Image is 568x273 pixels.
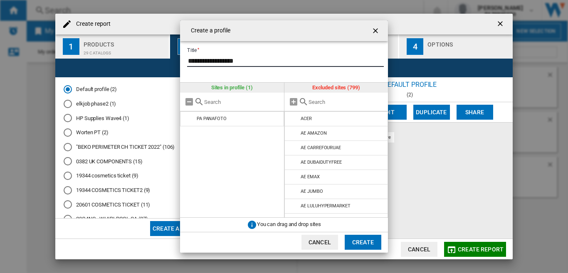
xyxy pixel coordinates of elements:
[187,27,231,35] h4: Create a profile
[301,116,312,121] div: ACER
[301,160,341,165] div: AE DUBAIDUTYFREE
[368,22,385,39] button: getI18NText('BUTTONS.CLOSE_DIALOG')
[180,83,284,93] div: Sites in profile (1)
[284,83,388,93] div: Excluded sites (799)
[197,116,227,121] div: PA PANAFOTO
[204,99,280,105] input: Search
[301,203,350,209] div: AE LULUHYPERMARKET
[184,97,194,107] md-icon: Remove all
[289,97,299,107] md-icon: Add all
[301,145,341,150] div: AE CARREFOURUAE
[301,235,338,250] button: Cancel
[257,221,321,227] span: You can drag and drop sites
[345,235,381,250] button: Create
[301,174,319,180] div: AE EMAX
[371,27,381,37] ng-md-icon: getI18NText('BUTTONS.CLOSE_DIALOG')
[309,99,384,105] input: Search
[301,189,323,194] div: AE JUMBO
[301,130,326,136] div: AE AMAZON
